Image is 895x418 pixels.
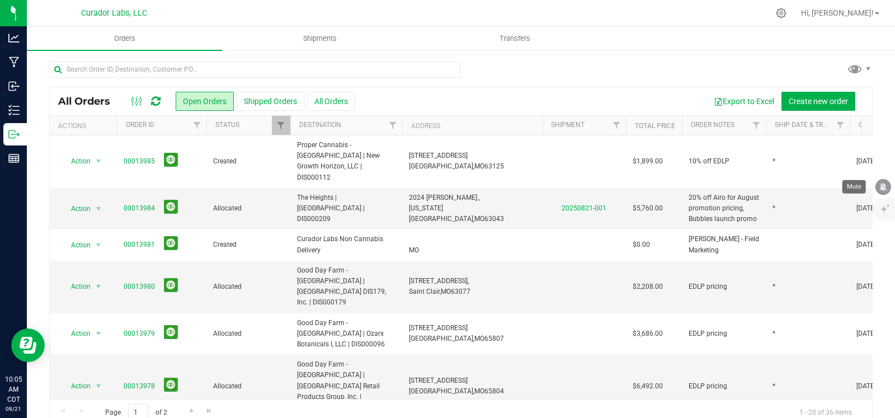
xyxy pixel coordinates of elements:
a: Shipment [551,121,585,129]
a: Status [215,121,239,129]
inline-svg: Outbound [8,129,20,140]
a: Filter [272,116,290,135]
a: Filter [607,116,626,135]
a: 00013984 [124,203,155,214]
span: Allocated [213,381,284,392]
span: MO [474,215,484,223]
span: $6,492.00 [633,381,663,392]
span: $0.00 [633,239,650,250]
button: All Orders [307,92,355,111]
span: MO [474,335,484,342]
div: Actions [58,122,112,130]
span: Action [61,279,91,294]
span: [STREET_ADDRESS] [409,152,468,159]
span: $5,760.00 [633,203,663,214]
span: [US_STATE][GEOGRAPHIC_DATA], [409,204,474,223]
inline-svg: Manufacturing [8,57,20,68]
a: Shipments [222,27,417,50]
span: Curador Labs, LLC [81,8,147,18]
span: 63043 [484,215,504,223]
button: Create new order [781,92,855,111]
span: select [92,378,106,394]
a: Transfers [417,27,613,50]
div: Manage settings [774,8,788,18]
a: Filter [188,116,206,135]
a: Destination [299,121,341,129]
span: Saint Clair, [409,288,441,295]
a: Order ID [126,121,154,129]
span: [STREET_ADDRESS], [409,277,469,285]
span: MO [441,288,451,295]
span: Curador Labs Non Cannabis Delivery [297,234,395,255]
span: Good Day Farm - [GEOGRAPHIC_DATA] | [GEOGRAPHIC_DATA] DIS179, Inc. | DIS000179 [297,265,395,308]
span: 65807 [484,335,504,342]
span: Allocated [213,281,284,292]
span: Shipments [288,34,352,44]
span: Action [61,153,91,169]
a: Order Notes [691,121,734,129]
span: 10% off EDLP [689,156,729,167]
span: select [92,153,106,169]
span: select [92,279,106,294]
span: MO [474,387,484,395]
span: select [92,201,106,217]
span: The Heights | [GEOGRAPHIC_DATA] | DIS000209 [297,192,395,225]
span: [STREET_ADDRESS] [409,377,468,384]
iframe: Resource center [11,328,45,362]
span: MO [409,246,419,254]
span: Good Day Farm - [GEOGRAPHIC_DATA] | Ozarx Botanicals I, LLC | DIS000096 [297,318,395,350]
span: Action [61,326,91,341]
span: 20% off Airo for August promotion pricing, Bubbles launch promo [689,192,759,225]
span: 63125 [484,162,504,170]
inline-svg: Inventory [8,105,20,116]
span: $1,899.00 [633,156,663,167]
span: Action [61,237,91,253]
inline-svg: Inbound [8,81,20,92]
span: [GEOGRAPHIC_DATA], [409,335,474,342]
span: EDLP pricing [689,328,727,339]
span: Created [213,156,284,167]
span: Transfers [484,34,545,44]
span: Created [213,239,284,250]
span: All Orders [58,95,121,107]
span: Action [61,201,91,217]
a: Filter [747,116,766,135]
th: Address [402,116,542,135]
span: Action [61,378,91,394]
span: select [92,326,106,341]
span: EDLP pricing [689,281,727,292]
span: Hi, [PERSON_NAME]! [801,8,874,17]
a: Filter [384,116,402,135]
p: 08/21 [5,405,22,413]
span: 2024 [PERSON_NAME]., [409,194,480,201]
span: MO [474,162,484,170]
span: [GEOGRAPHIC_DATA], [409,387,474,395]
a: 00013985 [124,156,155,167]
a: Total Price [635,122,675,130]
inline-svg: Analytics [8,32,20,44]
span: Allocated [213,328,284,339]
p: 10:05 AM CDT [5,374,22,405]
inline-svg: Reports [8,153,20,164]
button: Shipped Orders [237,92,304,111]
a: 20250821-001 [562,204,606,212]
a: 00013979 [124,328,155,339]
button: Export to Excel [706,92,781,111]
a: Orders [27,27,222,50]
span: Create new order [789,97,848,106]
span: [PERSON_NAME] - Field Marketing [689,234,759,255]
span: Proper Cannabis - [GEOGRAPHIC_DATA] | New Growth Horizon, LLC | DIS000112 [297,140,395,183]
a: Filter [831,116,850,135]
span: select [92,237,106,253]
a: 00013978 [124,381,155,392]
a: 00013980 [124,281,155,292]
a: 00013981 [124,239,155,250]
span: $2,208.00 [633,281,663,292]
span: Allocated [213,203,284,214]
a: Ship Date & Transporter [775,121,861,129]
button: Open Orders [176,92,234,111]
span: EDLP pricing [689,381,727,392]
span: [GEOGRAPHIC_DATA], [409,162,474,170]
input: Search Order ID, Destination, Customer PO... [49,61,461,78]
span: 65804 [484,387,504,395]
